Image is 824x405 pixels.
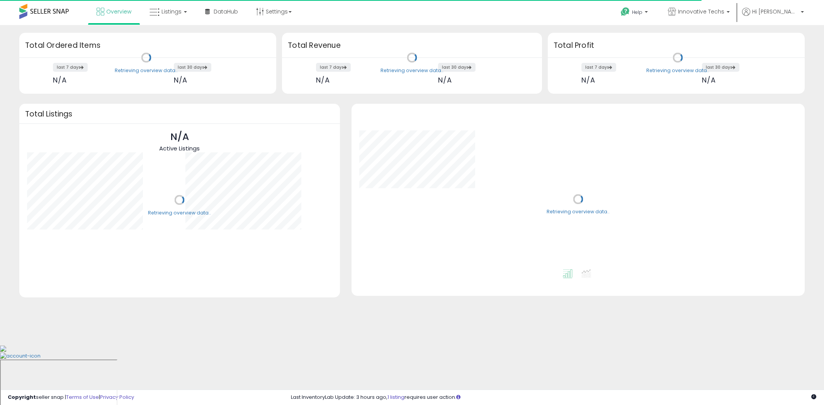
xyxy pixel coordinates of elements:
span: Hi [PERSON_NAME] [752,8,799,15]
span: Innovative Techs [678,8,724,15]
div: Retrieving overview data.. [646,67,709,74]
span: DataHub [214,8,238,15]
div: Retrieving overview data.. [148,209,211,216]
div: Retrieving overview data.. [115,67,178,74]
div: Retrieving overview data.. [381,67,443,74]
span: Help [632,9,642,15]
span: Overview [106,8,131,15]
i: Get Help [620,7,630,17]
div: Retrieving overview data.. [547,209,610,216]
a: Help [615,1,656,25]
span: Listings [161,8,182,15]
a: Hi [PERSON_NAME] [742,8,804,25]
